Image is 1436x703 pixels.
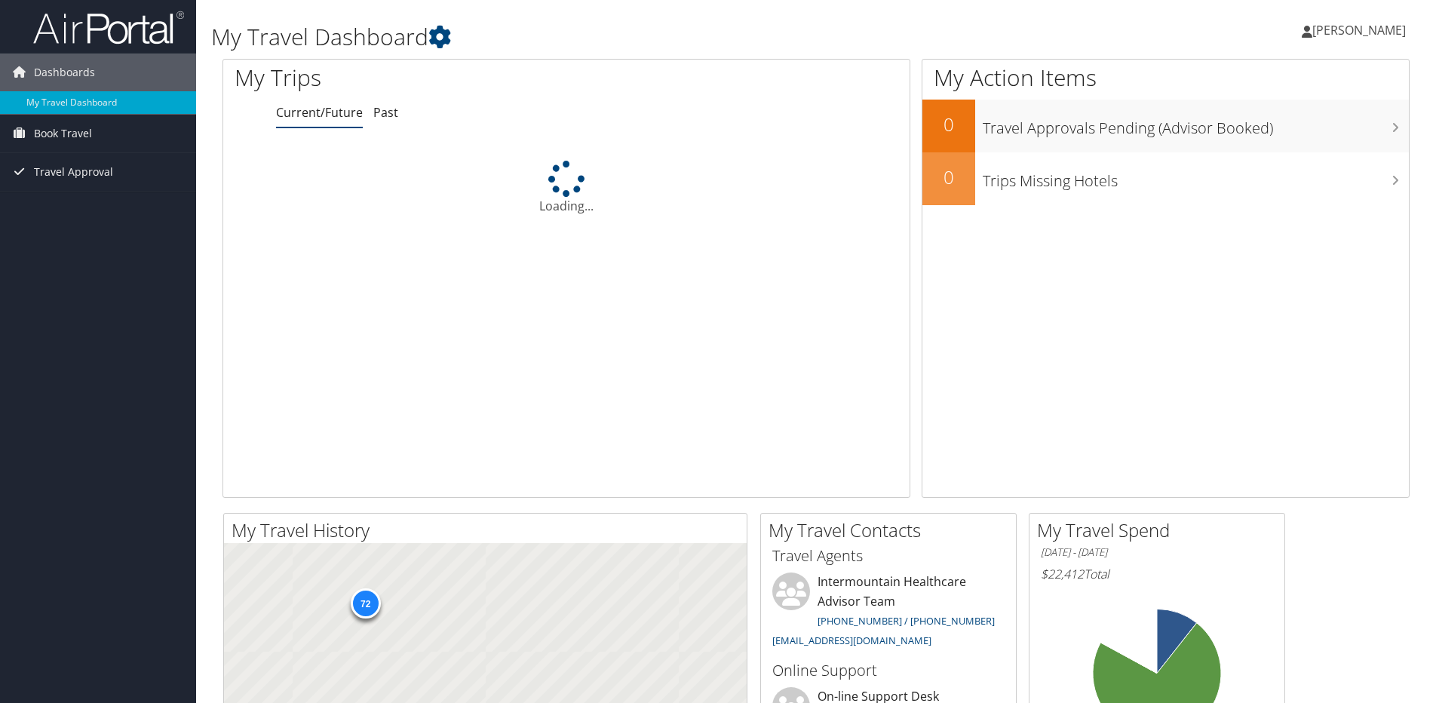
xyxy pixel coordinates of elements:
[772,660,1005,681] h3: Online Support
[350,588,380,619] div: 72
[983,163,1409,192] h3: Trips Missing Hotels
[34,115,92,152] span: Book Travel
[922,164,975,190] h2: 0
[232,517,747,543] h2: My Travel History
[772,545,1005,566] h3: Travel Agents
[1041,566,1273,582] h6: Total
[922,152,1409,205] a: 0Trips Missing Hotels
[922,112,975,137] h2: 0
[1302,8,1421,53] a: [PERSON_NAME]
[769,517,1016,543] h2: My Travel Contacts
[373,104,398,121] a: Past
[33,10,184,45] img: airportal-logo.png
[235,62,612,94] h1: My Trips
[34,153,113,191] span: Travel Approval
[818,614,995,628] a: [PHONE_NUMBER] / [PHONE_NUMBER]
[34,54,95,91] span: Dashboards
[922,100,1409,152] a: 0Travel Approvals Pending (Advisor Booked)
[1037,517,1284,543] h2: My Travel Spend
[1312,22,1406,38] span: [PERSON_NAME]
[772,634,931,647] a: [EMAIL_ADDRESS][DOMAIN_NAME]
[223,161,910,215] div: Loading...
[276,104,363,121] a: Current/Future
[922,62,1409,94] h1: My Action Items
[1041,566,1084,582] span: $22,412
[211,21,1017,53] h1: My Travel Dashboard
[765,573,1012,653] li: Intermountain Healthcare Advisor Team
[1041,545,1273,560] h6: [DATE] - [DATE]
[983,110,1409,139] h3: Travel Approvals Pending (Advisor Booked)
